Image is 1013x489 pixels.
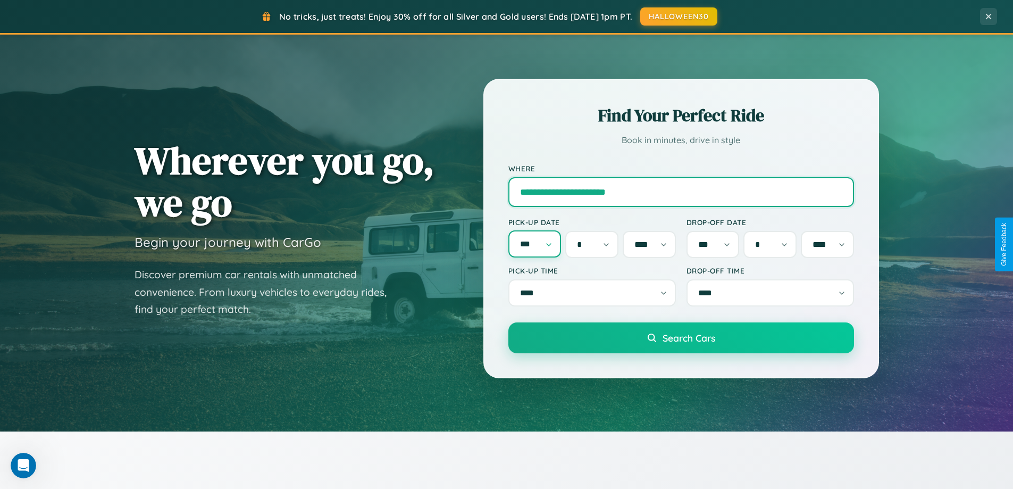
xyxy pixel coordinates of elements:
[687,266,854,275] label: Drop-off Time
[508,164,854,173] label: Where
[640,7,717,26] button: HALLOWEEN30
[508,218,676,227] label: Pick-up Date
[508,322,854,353] button: Search Cars
[135,266,400,318] p: Discover premium car rentals with unmatched convenience. From luxury vehicles to everyday rides, ...
[663,332,715,344] span: Search Cars
[135,139,434,223] h1: Wherever you go, we go
[508,104,854,127] h2: Find Your Perfect Ride
[508,266,676,275] label: Pick-up Time
[508,132,854,148] p: Book in minutes, drive in style
[1000,223,1008,266] div: Give Feedback
[11,453,36,478] iframe: Intercom live chat
[135,234,321,250] h3: Begin your journey with CarGo
[687,218,854,227] label: Drop-off Date
[279,11,632,22] span: No tricks, just treats! Enjoy 30% off for all Silver and Gold users! Ends [DATE] 1pm PT.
